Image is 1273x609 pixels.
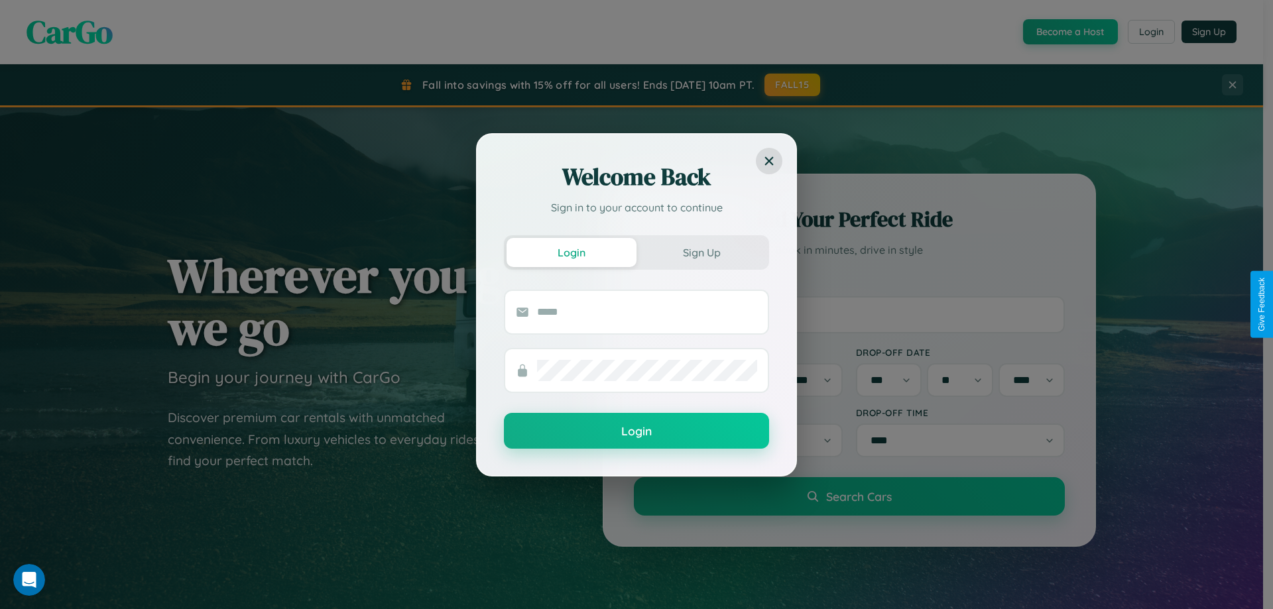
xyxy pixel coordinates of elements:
[504,413,769,449] button: Login
[507,238,636,267] button: Login
[636,238,766,267] button: Sign Up
[504,199,769,215] p: Sign in to your account to continue
[13,564,45,596] iframe: Intercom live chat
[1257,278,1266,331] div: Give Feedback
[504,161,769,193] h2: Welcome Back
